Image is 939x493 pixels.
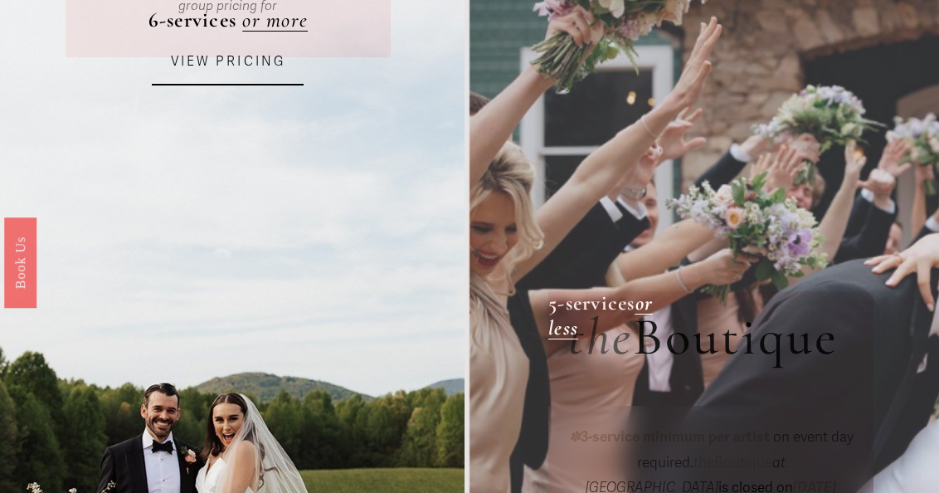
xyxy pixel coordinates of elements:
[152,39,304,85] a: VIEW PRICING
[693,454,772,471] span: Boutique
[548,290,635,315] strong: 5-services
[4,217,36,308] a: Book Us
[633,305,839,369] span: Boutique
[548,290,653,339] a: or less
[569,428,581,446] em: ✽
[637,428,857,471] span: on event day required.
[581,428,770,446] strong: 3-service minimum per artist
[693,454,714,471] em: the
